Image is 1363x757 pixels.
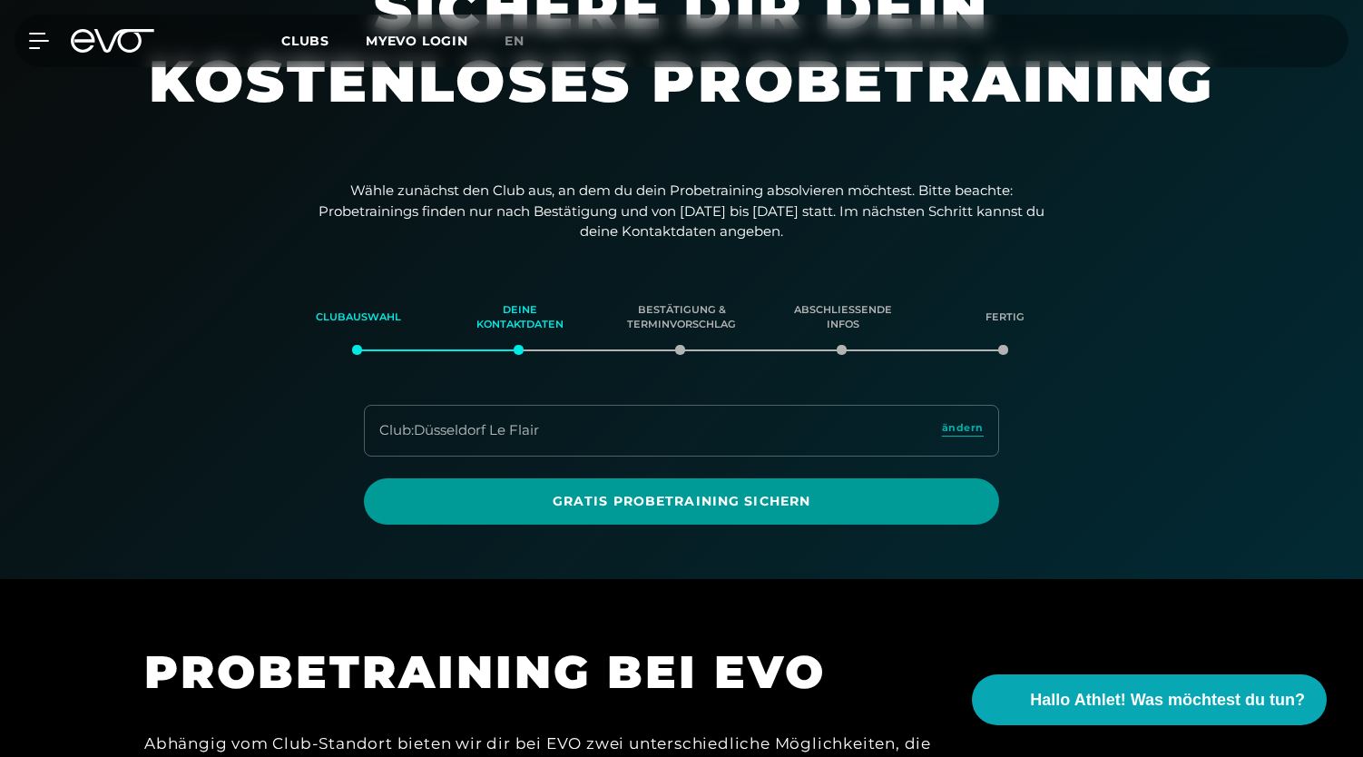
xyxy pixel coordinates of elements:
[300,293,417,342] div: Clubauswahl
[946,293,1063,342] div: Fertig
[366,33,468,49] a: MYEVO LOGIN
[972,674,1327,725] button: Hallo Athlet! Was möchtest du tun?
[407,492,956,511] span: Gratis Probetraining sichern
[281,32,366,49] a: Clubs
[379,420,539,441] div: Club : Düsseldorf Le Flair
[942,420,984,441] a: ändern
[281,33,329,49] span: Clubs
[319,181,1044,242] p: Wähle zunächst den Club aus, an dem du dein Probetraining absolvieren möchtest. Bitte beachte: Pr...
[364,478,999,525] a: Gratis Probetraining sichern
[785,293,901,342] div: Abschließende Infos
[942,420,984,436] span: ändern
[1030,688,1305,713] span: Hallo Athlet! Was möchtest du tun?
[623,293,740,342] div: Bestätigung & Terminvorschlag
[144,643,961,702] h1: PROBETRAINING BEI EVO
[505,33,525,49] span: en
[462,293,578,342] div: Deine Kontaktdaten
[505,31,546,52] a: en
